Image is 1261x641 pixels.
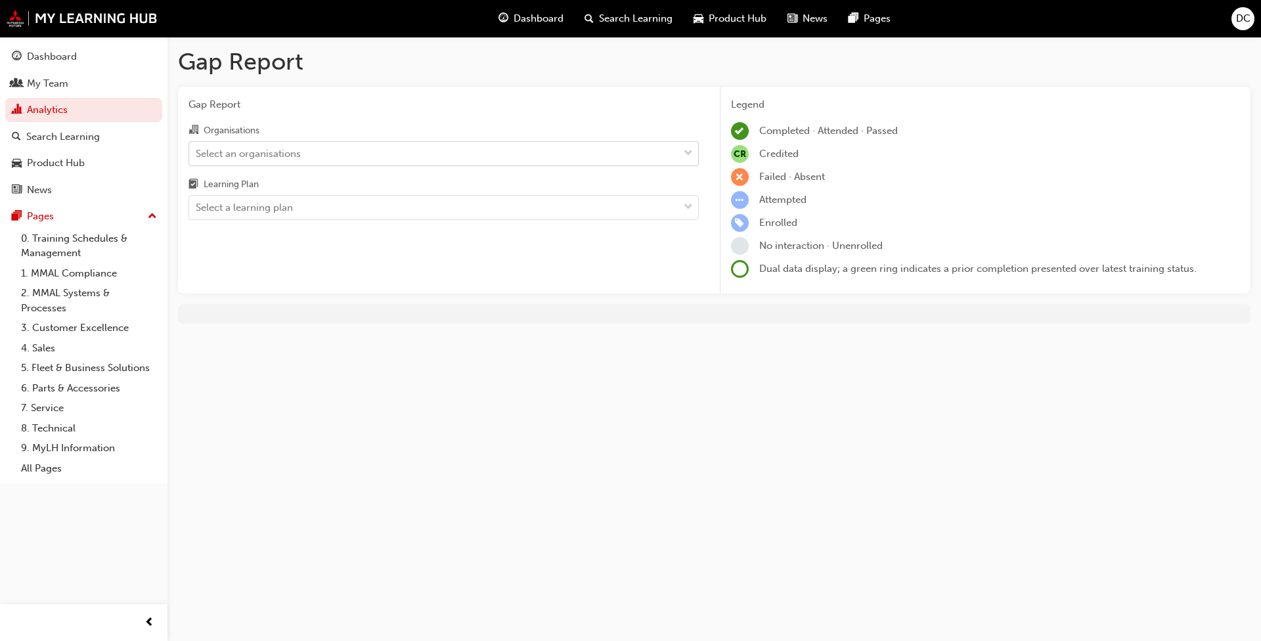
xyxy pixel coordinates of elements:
a: Analytics [5,98,162,122]
span: car-icon [12,158,22,169]
span: Completed · Attended · Passed [759,125,898,137]
span: people-icon [12,78,22,90]
a: car-iconProduct Hub [683,5,777,32]
span: learningRecordVerb_COMPLETE-icon [731,122,749,140]
div: News [27,183,52,198]
a: Search Learning [5,125,162,149]
span: News [803,11,828,26]
span: Attempted [759,194,807,206]
a: 0. Training Schedules & Management [16,229,162,263]
button: DashboardMy TeamAnalyticsSearch LearningProduct HubNews [5,42,162,204]
span: Dashboard [514,11,564,26]
span: guage-icon [498,11,508,27]
a: My Team [5,72,162,96]
div: Select an organisations [196,146,301,161]
a: 4. Sales [16,338,162,359]
span: news-icon [787,11,797,27]
span: Enrolled [759,217,797,229]
div: Product Hub [27,156,85,171]
span: search-icon [585,11,594,27]
div: Organisations [204,124,259,137]
a: 8. Technical [16,418,162,439]
span: car-icon [694,11,703,27]
button: DC [1231,7,1254,30]
span: prev-icon [144,615,154,631]
a: 7. Service [16,398,162,418]
span: down-icon [684,199,693,216]
a: Dashboard [5,45,162,69]
span: Gap Report [188,97,699,112]
button: Pages [5,204,162,229]
span: Search Learning [599,11,673,26]
a: 1. MMAL Compliance [16,263,162,284]
span: pages-icon [12,211,22,223]
div: Legend [731,97,1241,112]
span: Product Hub [709,11,766,26]
span: learningplan-icon [188,179,198,191]
div: Dashboard [27,49,77,64]
h1: Gap Report [178,47,1250,76]
div: Learning Plan [204,178,259,191]
a: 2. MMAL Systems & Processes [16,283,162,318]
span: chart-icon [12,104,22,116]
a: All Pages [16,458,162,479]
span: up-icon [148,208,157,225]
a: 3. Customer Excellence [16,318,162,338]
span: Credited [759,148,799,160]
span: learningRecordVerb_NONE-icon [731,237,749,255]
div: Select a learning plan [196,200,293,215]
span: learningRecordVerb_FAIL-icon [731,168,749,186]
div: Search Learning [26,129,100,144]
a: pages-iconPages [838,5,901,32]
span: Failed · Absent [759,171,825,183]
span: down-icon [684,145,693,162]
span: null-icon [731,145,749,163]
span: pages-icon [849,11,858,27]
span: organisation-icon [188,125,198,137]
a: 6. Parts & Accessories [16,378,162,399]
span: No interaction · Unenrolled [759,240,883,252]
a: news-iconNews [777,5,838,32]
img: mmal [7,10,158,27]
span: DC [1236,11,1250,26]
a: 9. MyLH Information [16,438,162,458]
div: Pages [27,209,54,224]
span: Dual data display; a green ring indicates a prior completion presented over latest training status. [759,263,1197,275]
a: Product Hub [5,151,162,175]
div: My Team [27,76,68,91]
span: learningRecordVerb_ATTEMPT-icon [731,191,749,209]
span: Pages [864,11,891,26]
span: search-icon [12,131,21,143]
a: News [5,178,162,202]
span: news-icon [12,185,22,196]
span: learningRecordVerb_ENROLL-icon [731,214,749,232]
a: 5. Fleet & Business Solutions [16,358,162,378]
span: guage-icon [12,51,22,63]
a: search-iconSearch Learning [574,5,683,32]
a: guage-iconDashboard [488,5,574,32]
